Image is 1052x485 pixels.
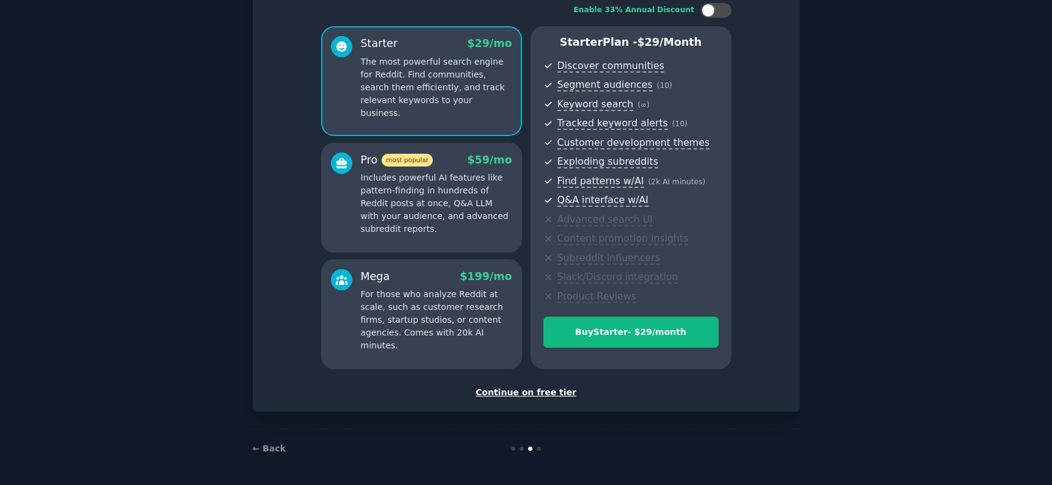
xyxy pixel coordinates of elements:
[361,36,398,51] div: Starter
[557,271,678,284] span: Slack/Discord integration
[460,270,512,282] span: $ 199 /mo
[574,5,695,16] div: Enable 33% Annual Discount
[648,178,706,186] span: ( 2k AI minutes )
[637,101,650,109] span: ( ∞ )
[557,175,644,188] span: Find patterns w/AI
[467,154,512,166] span: $ 59 /mo
[557,252,660,265] span: Subreddit influencers
[361,269,390,284] div: Mega
[557,156,658,168] span: Exploding subreddits
[657,81,672,90] span: ( 10 )
[557,98,634,111] span: Keyword search
[361,171,512,235] p: Includes powerful AI features like pattern-finding in hundreds of Reddit posts at once, Q&A LLM w...
[544,326,718,339] div: Buy Starter - $ 29 /month
[543,317,719,348] button: BuyStarter- $29/month
[637,36,702,48] span: $ 29 /month
[361,56,512,120] p: The most powerful search engine for Reddit. Find communities, search them efficiently, and track ...
[557,194,648,207] span: Q&A interface w/AI
[467,37,512,49] span: $ 29 /mo
[557,214,653,226] span: Advanced search UI
[253,444,286,453] a: ← Back
[382,154,433,167] span: most popular
[557,117,668,130] span: Tracked keyword alerts
[557,290,636,303] span: Product Reviews
[557,60,664,73] span: Discover communities
[557,232,689,245] span: Content promotion insights
[361,153,433,168] div: Pro
[266,386,787,399] div: Continue on free tier
[672,120,687,128] span: ( 10 )
[361,288,512,352] p: For those who analyze Reddit at scale, such as customer research firms, startup studios, or conte...
[557,79,653,92] span: Segment audiences
[557,137,710,149] span: Customer development themes
[543,35,719,50] p: Starter Plan -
